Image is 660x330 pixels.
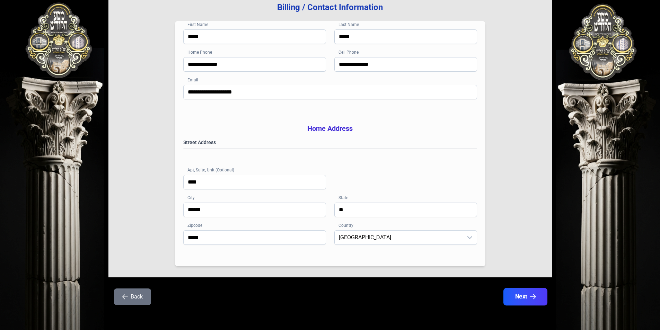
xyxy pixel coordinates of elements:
h3: Billing / Contact Information [120,2,541,13]
button: Next [503,288,547,305]
span: United States [335,231,463,244]
div: dropdown trigger [463,231,477,244]
h3: Home Address [183,124,477,133]
label: Street Address [183,139,477,146]
button: Back [114,288,151,305]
